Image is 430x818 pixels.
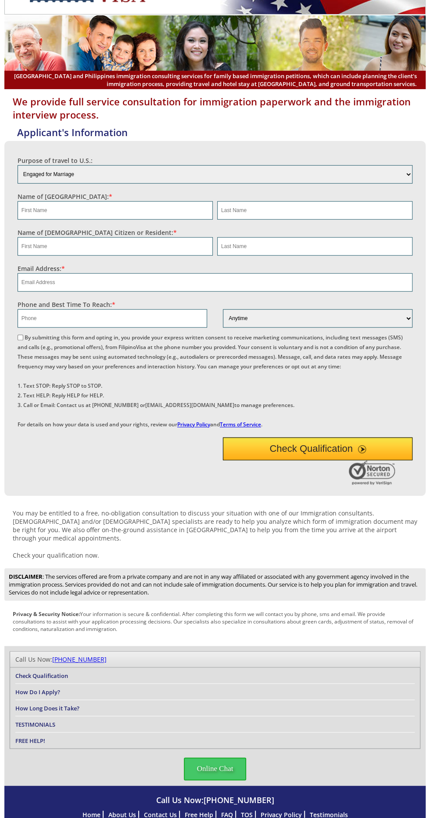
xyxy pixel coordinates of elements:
a: How Do I Apply? [15,688,60,696]
strong: Privacy & Security Notice: [13,610,80,618]
label: Name of [DEMOGRAPHIC_DATA] Citizen or Resident: [18,228,177,237]
label: Phone and Best Time To Reach: [18,300,115,309]
button: Check Qualification [223,437,412,460]
span: Online Chat [184,757,247,780]
a: How Long Does it Take? [15,704,79,712]
div: : The services offered are from a private company and are not in any way affiliated or associated... [4,568,426,601]
strong: DISCLAIMER [9,573,43,580]
input: Email Address [18,273,412,292]
input: Phone [18,309,207,328]
input: Last Name [217,237,412,256]
input: Last Name [217,201,412,220]
a: Check Qualification [15,672,68,680]
input: First Name [18,237,213,256]
div: Call Us Now: [15,655,415,663]
span: Call Us Now: [156,794,274,805]
h1: We provide full service consultation for immigration paperwork and the immigration interview proc... [4,95,426,121]
a: FREE HELP! [15,737,45,745]
a: [PHONE_NUMBER] [52,655,107,663]
span: [GEOGRAPHIC_DATA] and Philippines immigration consulting services for family based immigration pe... [13,72,417,88]
label: By submitting this form and opting in, you provide your express written consent to receive market... [18,334,403,428]
a: Terms of Service [220,421,261,428]
a: [PHONE_NUMBER] [203,794,274,805]
h4: Applicant's Information [9,126,426,139]
label: Purpose of travel to U.S.: [18,156,93,165]
input: By submitting this form and opting in, you provide your express written consent to receive market... [18,335,23,340]
a: TESTIMONIALS [15,721,55,728]
p: Check your qualification now. [4,551,426,559]
label: Name of [GEOGRAPHIC_DATA]: [18,192,112,201]
a: Privacy Policy [177,421,210,428]
input: First Name [18,201,213,220]
select: Phone and Best Reach Time are required. [223,309,412,328]
p: You may be entitled to a free, no-obligation consultation to discuss your situation with one of o... [4,509,426,542]
img: Norton Secured [349,460,397,485]
p: Your information is secure & confidential. After completing this form we will contact you by phon... [4,610,426,633]
label: Email Address: [18,264,65,273]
